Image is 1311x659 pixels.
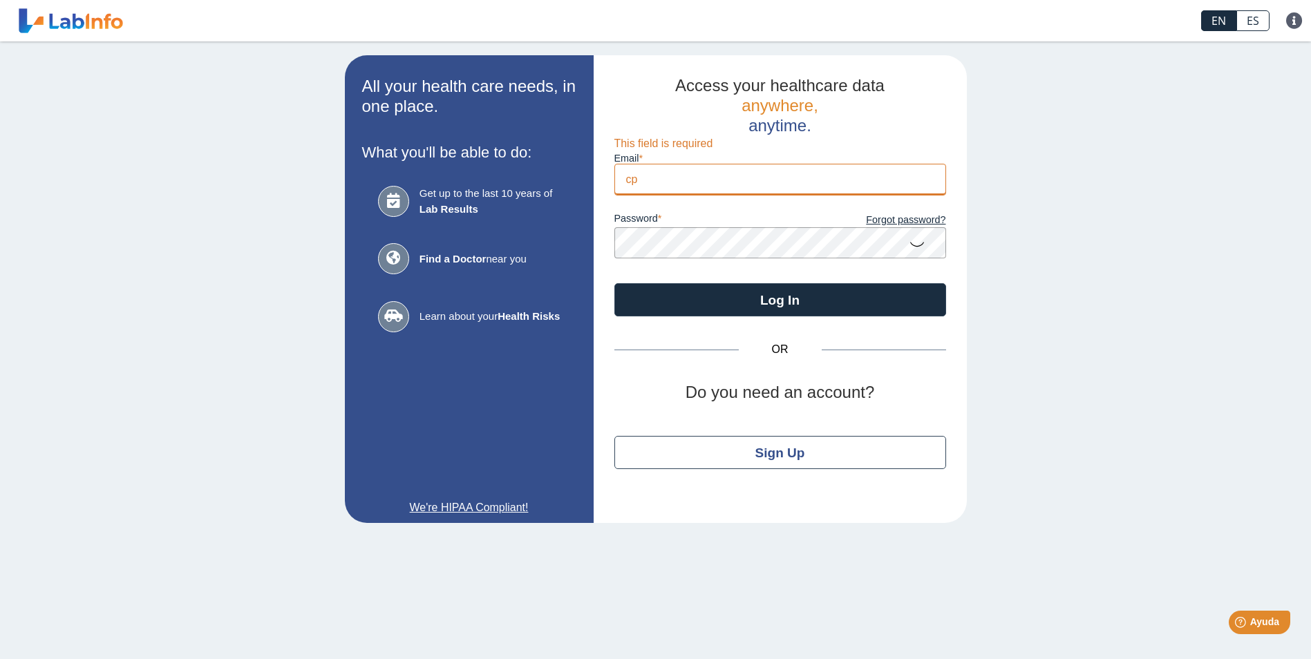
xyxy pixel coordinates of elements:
h2: All your health care needs, in one place. [362,77,576,117]
h2: Do you need an account? [614,383,946,403]
span: Learn about your [419,309,560,325]
button: Log In [614,283,946,316]
span: OR [739,341,822,358]
a: ES [1236,10,1270,31]
h3: What you'll be able to do: [362,144,576,161]
b: Health Risks [498,310,560,322]
a: EN [1201,10,1236,31]
a: We're HIPAA Compliant! [362,499,576,516]
a: Forgot password? [780,213,946,228]
b: Find a Doctor [419,253,487,265]
span: anywhere, [742,96,818,115]
span: Access your healthcare data [675,76,885,95]
span: Get up to the last 10 years of [419,186,560,217]
span: near you [419,251,560,267]
button: Sign Up [614,436,946,469]
iframe: Help widget launcher [1188,605,1296,644]
b: Lab Results [419,203,478,215]
label: Email [614,153,946,164]
span: This field is required [614,137,713,149]
span: anytime. [748,116,811,135]
label: password [614,213,780,228]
